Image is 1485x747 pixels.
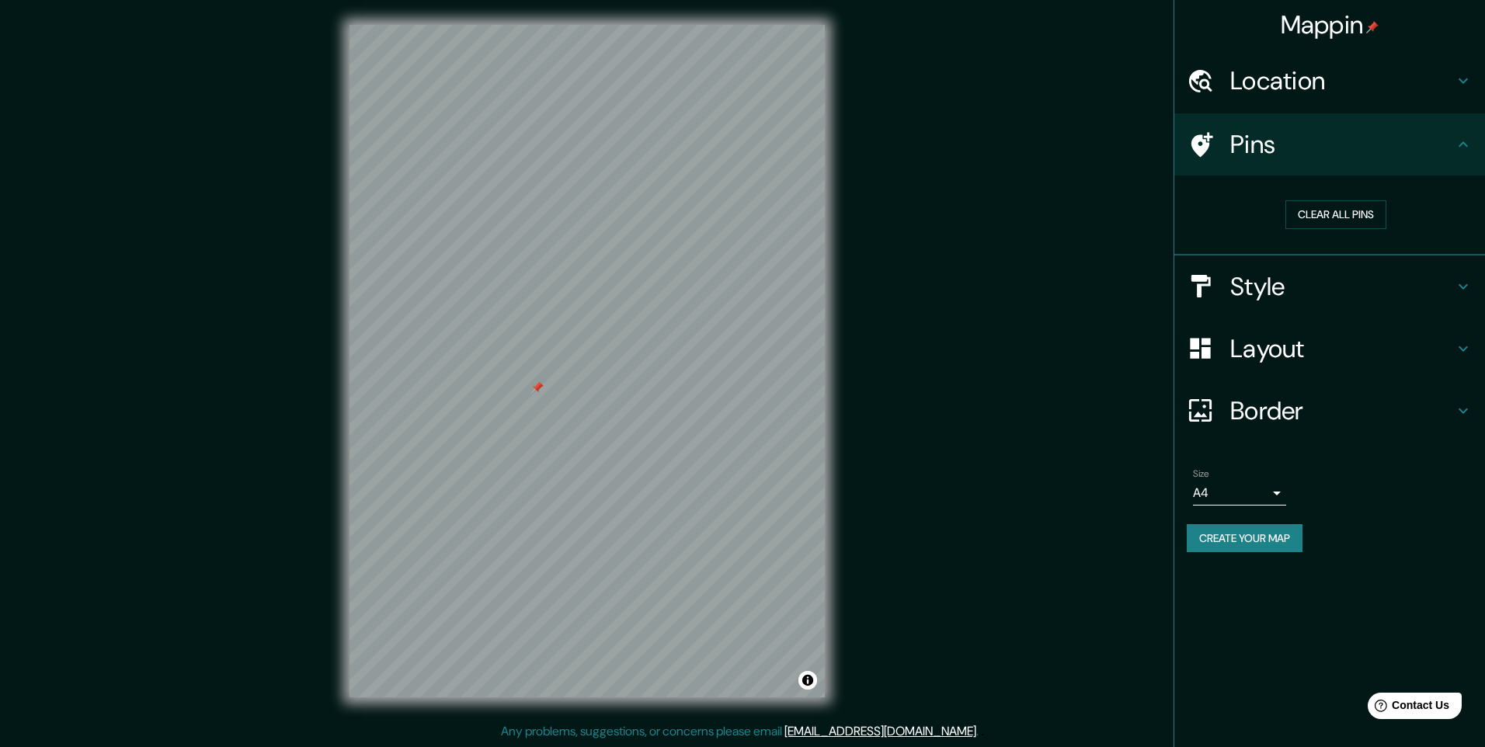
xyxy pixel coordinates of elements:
div: Layout [1174,318,1485,380]
h4: Border [1230,395,1454,426]
canvas: Map [350,25,825,697]
button: Toggle attribution [798,671,817,690]
h4: Location [1230,65,1454,96]
h4: Pins [1230,129,1454,160]
div: Border [1174,380,1485,442]
div: A4 [1193,481,1286,506]
iframe: Help widget launcher [1347,686,1468,730]
div: Pins [1174,113,1485,175]
button: Clear all pins [1285,200,1386,229]
div: Location [1174,50,1485,112]
img: pin-icon.png [1366,21,1379,33]
h4: Style [1230,271,1454,302]
h4: Layout [1230,333,1454,364]
button: Create your map [1187,524,1302,553]
label: Size [1193,467,1209,480]
div: . [981,722,984,741]
p: Any problems, suggestions, or concerns please email . [501,722,979,741]
div: Style [1174,255,1485,318]
a: [EMAIL_ADDRESS][DOMAIN_NAME] [784,723,976,739]
h4: Mappin [1281,9,1379,40]
div: . [979,722,981,741]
